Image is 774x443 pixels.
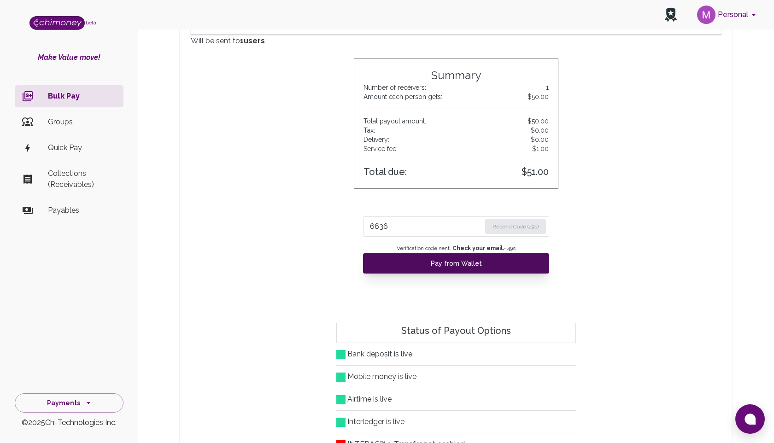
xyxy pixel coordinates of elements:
[452,245,504,251] strong: Check your email.
[364,92,549,101] p: Amount each person gets:
[336,350,412,358] span: Bank deposit
[531,135,549,144] span: $0.00
[364,164,549,179] h6: Total due:
[697,6,715,24] img: avatar
[29,16,85,30] img: Logo
[336,417,405,426] span: Interledger
[364,68,549,83] h5: Summary
[546,83,549,92] span: 1
[336,323,576,343] h6: Status of Payout Options
[532,144,549,153] span: $1.00
[528,117,549,126] span: $50.00
[735,404,765,434] button: Open chat window
[373,395,392,403] span: is live
[240,36,265,45] strong: 1 users
[336,395,392,403] span: Airtime
[370,219,481,234] input: Enter verification code
[364,117,549,126] p: Total payout amount:
[394,350,412,358] span: is live
[398,372,416,381] span: is live
[363,244,549,253] span: Verification code sent. • 49 s
[522,164,549,179] span: $51.00
[191,35,721,47] h6: Will be sent to
[364,135,549,144] p: Delivery:
[386,417,405,426] span: is live
[364,144,549,153] p: Service fee:
[336,372,416,381] span: Mobile money
[48,117,116,128] p: Groups
[48,168,116,190] p: Collections (Receivables)
[485,219,546,234] button: Resend Code (49s)
[364,126,549,135] p: Tax:
[15,393,123,413] button: Payments
[48,205,116,216] p: Payables
[531,126,549,135] span: $0.00
[528,92,549,101] span: $50.00
[86,20,96,25] span: beta
[693,3,763,27] button: account of current user
[363,253,549,274] button: Pay from Wallet
[48,91,116,102] p: Bulk Pay
[364,83,549,92] p: Number of receivers:
[48,142,116,153] p: Quick Pay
